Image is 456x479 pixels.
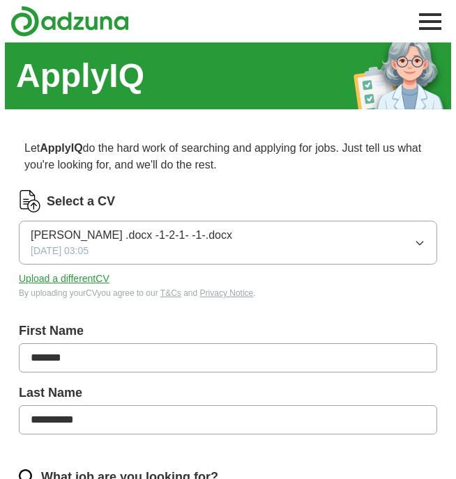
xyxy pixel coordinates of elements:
img: CV Icon [19,190,41,212]
label: Last Name [19,384,437,402]
label: Select a CV [47,192,115,211]
a: Privacy Notice [200,288,254,298]
button: [PERSON_NAME] .docx -1-2-1- -1-.docx[DATE] 03:05 [19,221,437,265]
a: T&Cs [160,288,181,298]
button: Toggle main navigation menu [415,6,446,37]
img: Adzuna logo [10,6,129,37]
h1: ApplyIQ [16,51,144,101]
span: [PERSON_NAME] .docx -1-2-1- -1-.docx [31,227,232,244]
p: Let do the hard work of searching and applying for jobs. Just tell us what you're looking for, an... [19,134,437,179]
label: First Name [19,322,437,340]
strong: ApplyIQ [40,142,82,154]
button: Upload a differentCV [19,272,109,286]
span: [DATE] 03:05 [31,244,89,258]
div: By uploading your CV you agree to our and . [19,287,437,299]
